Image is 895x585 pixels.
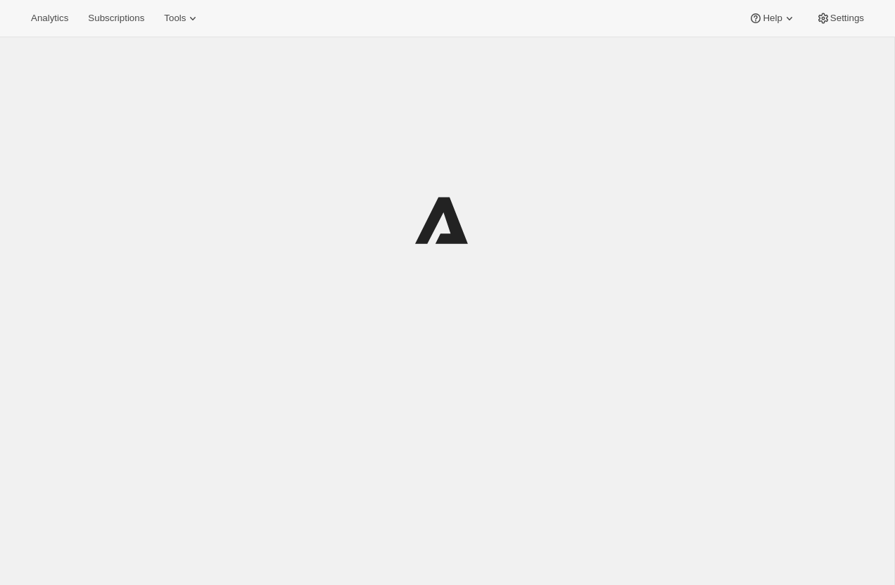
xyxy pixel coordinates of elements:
button: Subscriptions [80,8,153,28]
button: Help [740,8,804,28]
span: Subscriptions [88,13,144,24]
button: Settings [808,8,872,28]
span: Tools [164,13,186,24]
span: Settings [830,13,864,24]
button: Tools [155,8,208,28]
button: Analytics [23,8,77,28]
span: Analytics [31,13,68,24]
span: Help [763,13,782,24]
